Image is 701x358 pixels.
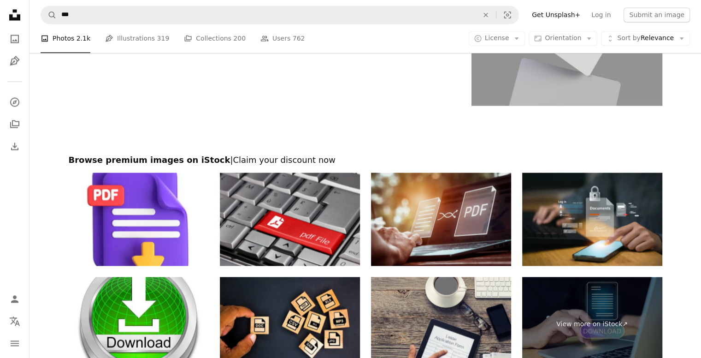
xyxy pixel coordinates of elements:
button: Visual search [496,6,518,24]
span: Sort by [617,35,640,42]
a: Home — Unsplash [6,6,24,26]
button: Search Unsplash [41,6,57,24]
a: Illustrations 319 [105,24,169,54]
button: Submit an image [624,7,690,22]
a: Collections [6,115,24,133]
span: Orientation [545,35,581,42]
a: Log in [586,7,616,22]
img: PDF File Download 3D illustration [69,173,209,266]
img: Keyboard key - pdf file [220,173,360,266]
span: | Claim your discount now [230,155,336,164]
span: 762 [293,34,305,44]
img: Convert PDF files with online programs. Users convert document files on a platform using an inter... [371,173,511,266]
a: Log in / Sign up [6,290,24,308]
button: Language [6,312,24,330]
span: 319 [157,34,170,44]
h2: Browse premium images on iStock [69,154,662,165]
span: Relevance [617,34,674,43]
button: Sort byRelevance [601,31,690,46]
a: Photos [6,30,24,48]
a: Get Unsplash+ [526,7,586,22]
button: Menu [6,334,24,352]
a: Download History [6,137,24,155]
button: Clear [476,6,496,24]
a: Users 762 [260,24,305,54]
form: Find visuals sitewide [41,6,519,24]
a: Collections 200 [184,24,246,54]
button: Orientation [529,31,597,46]
a: Explore [6,93,24,111]
button: License [469,31,525,46]
a: Illustrations [6,52,24,70]
span: License [485,35,509,42]
span: 200 [233,34,246,44]
img: Mobile e-signature and document security in paperless workflow [522,173,662,266]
